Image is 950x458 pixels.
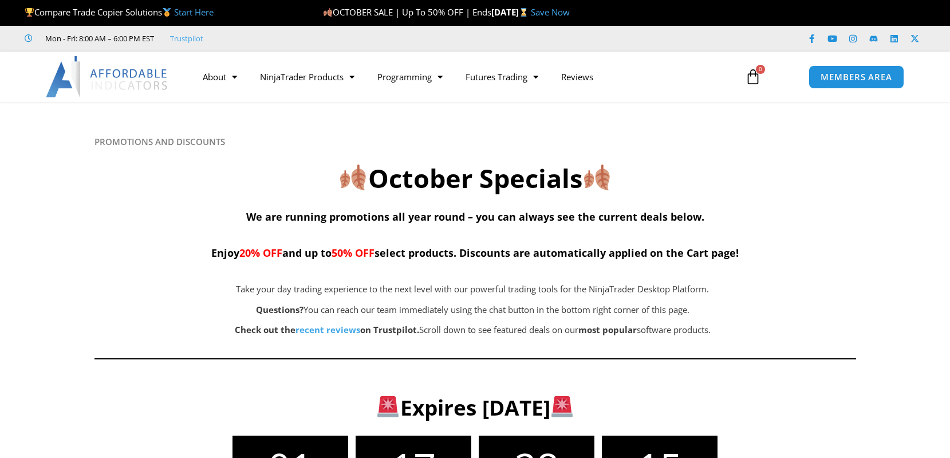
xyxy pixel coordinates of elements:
[113,394,837,421] h3: Expires [DATE]
[821,73,892,81] span: MEMBERS AREA
[235,324,419,335] strong: Check out the on Trustpilot.
[211,246,739,260] span: Enjoy and up to select products. Discounts are automatically applied on the Cart page!
[191,64,249,90] a: About
[578,324,637,335] b: most popular
[42,32,154,45] span: Mon - Fri: 8:00 AM – 6:00 PM EST
[46,56,169,97] img: LogoAI | Affordable Indicators – NinjaTrader
[366,64,454,90] a: Programming
[94,136,856,147] h6: PROMOTIONS AND DISCOUNTS
[809,65,904,89] a: MEMBERS AREA
[25,8,34,17] img: 🏆
[454,64,550,90] a: Futures Trading
[174,6,214,18] a: Start Here
[191,64,732,90] nav: Menu
[239,246,282,260] span: 20% OFF
[236,283,709,295] span: Take your day trading experience to the next level with our powerful trading tools for the NinjaT...
[323,6,491,18] span: OCTOBER SALE | Up To 50% OFF | Ends
[152,302,794,318] p: You can reach our team immediately using the chat button in the bottom right corner of this page.
[170,32,203,45] a: Trustpilot
[519,8,528,17] img: ⌛
[295,324,360,335] a: recent reviews
[550,64,605,90] a: Reviews
[324,8,332,17] img: 🍂
[246,210,704,224] span: We are running promotions all year round – you can always see the current deals below.
[584,165,610,190] img: 🍂
[551,396,573,417] img: 🚨
[491,6,531,18] strong: [DATE]
[163,8,171,17] img: 🥇
[332,246,375,260] span: 50% OFF
[756,65,765,74] span: 0
[728,60,778,93] a: 0
[94,162,856,195] h2: October Specials
[340,165,366,190] img: 🍂
[152,322,794,338] p: Scroll down to see featured deals on our software products.
[25,6,214,18] span: Compare Trade Copier Solutions
[256,304,303,315] strong: Questions?
[531,6,570,18] a: Save Now
[377,396,399,417] img: 🚨
[249,64,366,90] a: NinjaTrader Products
